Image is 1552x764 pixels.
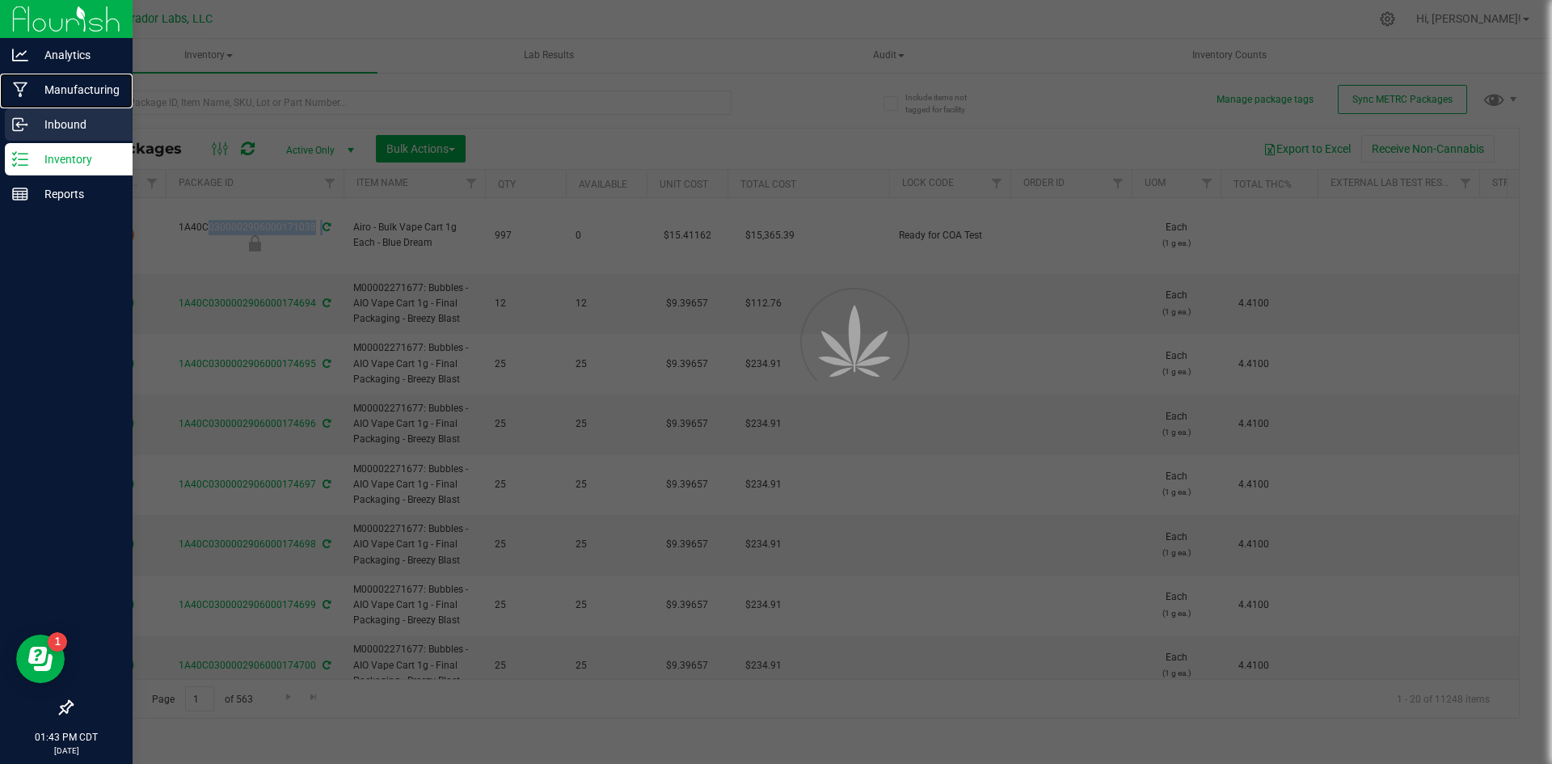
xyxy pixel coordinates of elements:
[28,150,125,169] p: Inventory
[12,116,28,133] inline-svg: Inbound
[48,632,67,652] iframe: Resource center unread badge
[7,730,125,745] p: 01:43 PM CDT
[12,151,28,167] inline-svg: Inventory
[28,115,125,134] p: Inbound
[28,184,125,204] p: Reports
[16,635,65,683] iframe: Resource center
[12,186,28,202] inline-svg: Reports
[7,745,125,757] p: [DATE]
[12,47,28,63] inline-svg: Analytics
[12,82,28,98] inline-svg: Manufacturing
[28,45,125,65] p: Analytics
[28,80,125,99] p: Manufacturing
